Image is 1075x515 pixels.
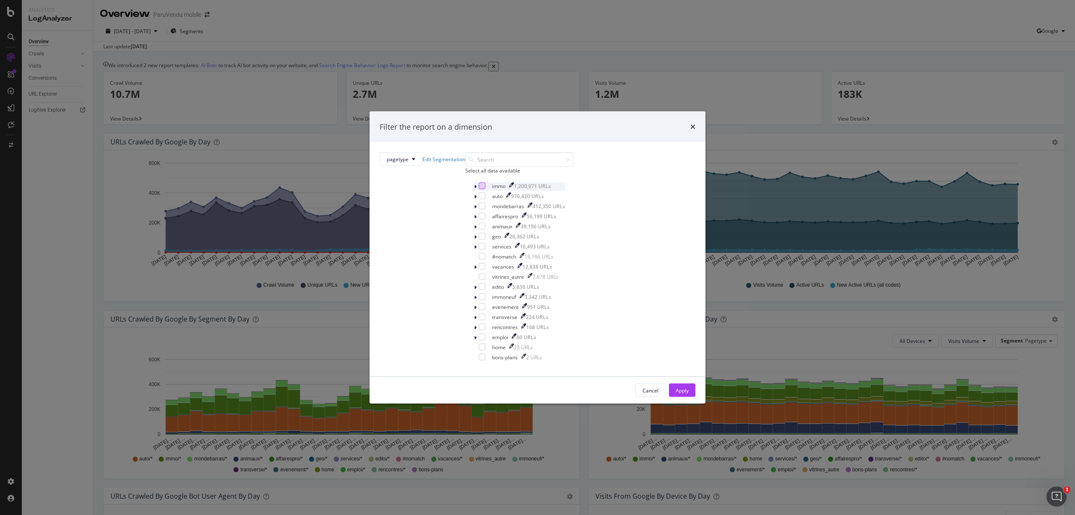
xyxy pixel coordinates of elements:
[492,273,524,280] div: vitrines_autre
[492,314,517,321] div: transverse
[465,152,574,167] input: Search
[642,387,658,394] div: Cancel
[514,344,533,351] div: 25 URLs
[492,303,519,311] div: evenement
[669,384,695,397] button: Apply
[509,233,539,240] div: 20,362 URLs
[492,354,518,361] div: bons-plans
[492,344,506,351] div: home
[492,283,504,290] div: edito
[492,193,503,200] div: auto
[690,121,695,132] div: times
[517,334,536,341] div: 60 URLs
[524,293,551,301] div: 3,342 URLs
[514,183,551,190] div: 1,200,971 URLs
[532,203,565,210] div: 412,350 URLs
[1064,486,1070,493] span: 1
[524,253,553,260] div: 16,166 URLs
[527,213,556,220] div: 59,199 URLs
[492,243,511,250] div: services
[511,193,544,200] div: 976,420 URLs
[387,155,409,162] span: pagetype
[676,387,689,394] div: Apply
[1046,486,1067,507] iframe: Intercom live chat
[635,384,666,397] button: Cancel
[492,253,516,260] div: #nomatch
[380,121,492,132] div: Filter the report on a dimension
[492,263,514,270] div: vacances
[492,324,518,331] div: rencontres
[521,223,551,230] div: 39,156 URLs
[492,293,516,301] div: immoneuf
[532,273,558,280] div: 7,678 URLs
[422,155,465,162] a: Edit Segmentation
[492,183,506,190] div: immo
[522,263,552,270] div: 12,838 URLs
[492,334,508,341] div: emploi
[492,213,518,220] div: affairespro
[492,233,501,240] div: geo
[465,167,574,174] div: Select all data available
[370,111,705,404] div: modal
[520,243,550,250] div: 16,493 URLs
[526,324,549,331] div: 168 URLs
[512,283,539,290] div: 5,836 URLs
[492,203,524,210] div: mondebarras
[492,223,512,230] div: animaux
[380,152,422,166] button: pagetype
[526,354,542,361] div: 2 URLs
[526,314,548,321] div: 224 URLs
[527,303,550,311] div: 951 URLs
